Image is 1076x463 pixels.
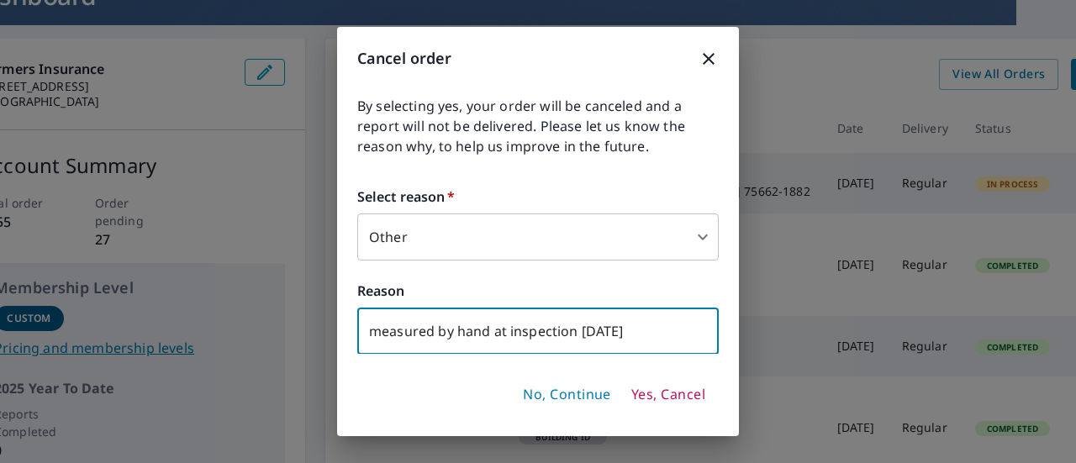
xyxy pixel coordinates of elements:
span: Yes, Cancel [631,386,705,404]
div: Other [357,213,719,260]
label: Reason [357,281,719,301]
h3: Cancel order [357,47,719,70]
span: No, Continue [523,386,611,404]
label: Select reason [357,187,719,207]
button: Yes, Cancel [625,381,712,409]
span: By selecting yes, your order will be canceled and a report will not be delivered. Please let us k... [357,96,719,156]
button: No, Continue [516,381,618,409]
